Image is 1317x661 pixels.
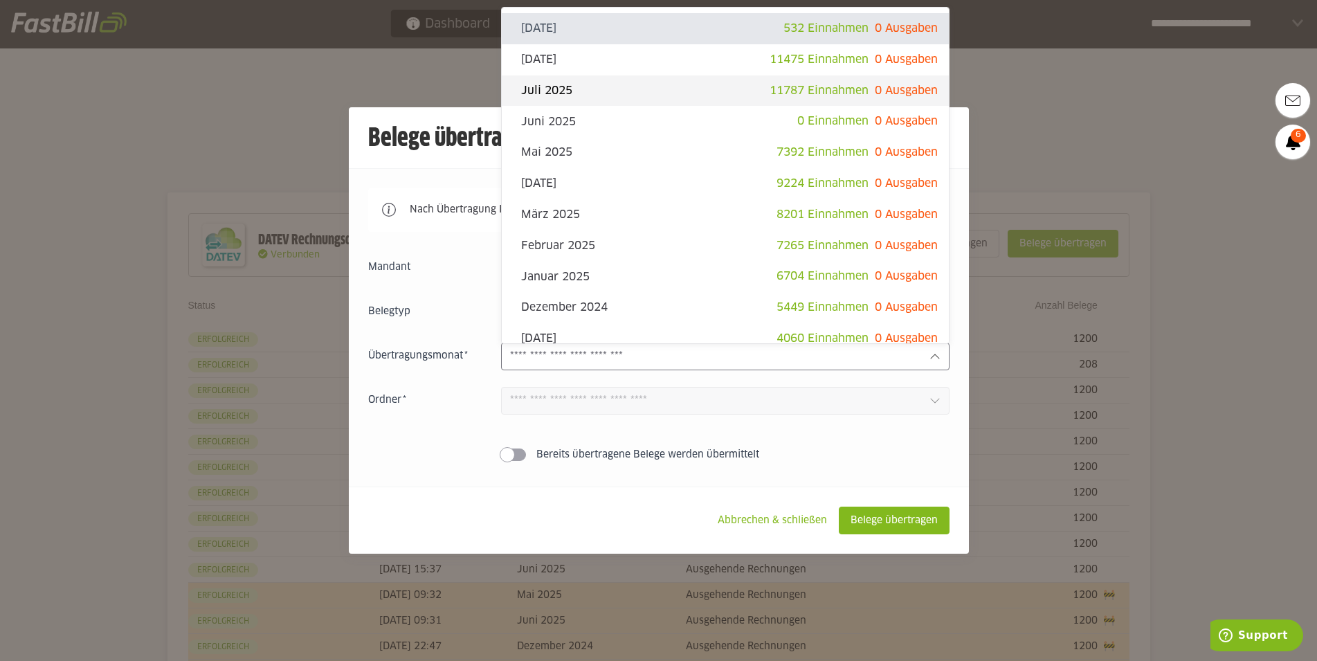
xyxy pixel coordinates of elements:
[875,240,938,251] span: 0 Ausgaben
[875,116,938,127] span: 0 Ausgaben
[502,13,949,44] sl-option: [DATE]
[502,44,949,75] sl-option: [DATE]
[875,271,938,282] span: 0 Ausgaben
[875,178,938,189] span: 0 Ausgaben
[776,271,869,282] span: 6704 Einnahmen
[1291,129,1306,143] span: 6
[776,147,869,158] span: 7392 Einnahmen
[502,168,949,199] sl-option: [DATE]
[368,448,950,462] sl-switch: Bereits übertragene Belege werden übermittelt
[875,209,938,220] span: 0 Ausgaben
[502,137,949,168] sl-option: Mai 2025
[783,23,869,34] span: 532 Einnahmen
[776,240,869,251] span: 7265 Einnahmen
[875,54,938,65] span: 0 Ausgaben
[502,230,949,262] sl-option: Februar 2025
[776,178,869,189] span: 9224 Einnahmen
[875,147,938,158] span: 0 Ausgaben
[776,333,869,344] span: 4060 Einnahmen
[770,85,869,96] span: 11787 Einnahmen
[502,106,949,137] sl-option: Juni 2025
[706,507,839,534] sl-button: Abbrechen & schließen
[502,292,949,323] sl-option: Dezember 2024
[797,116,869,127] span: 0 Einnahmen
[776,302,869,313] span: 5449 Einnahmen
[776,209,869,220] span: 8201 Einnahmen
[502,199,949,230] sl-option: März 2025
[875,302,938,313] span: 0 Ausgaben
[502,323,949,354] sl-option: [DATE]
[875,23,938,34] span: 0 Ausgaben
[1275,125,1310,159] a: 6
[1210,619,1303,654] iframe: Öffnet ein Widget, in dem Sie weitere Informationen finden
[875,333,938,344] span: 0 Ausgaben
[770,54,869,65] span: 11475 Einnahmen
[839,507,950,534] sl-button: Belege übertragen
[875,85,938,96] span: 0 Ausgaben
[502,261,949,292] sl-option: Januar 2025
[502,75,949,107] sl-option: Juli 2025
